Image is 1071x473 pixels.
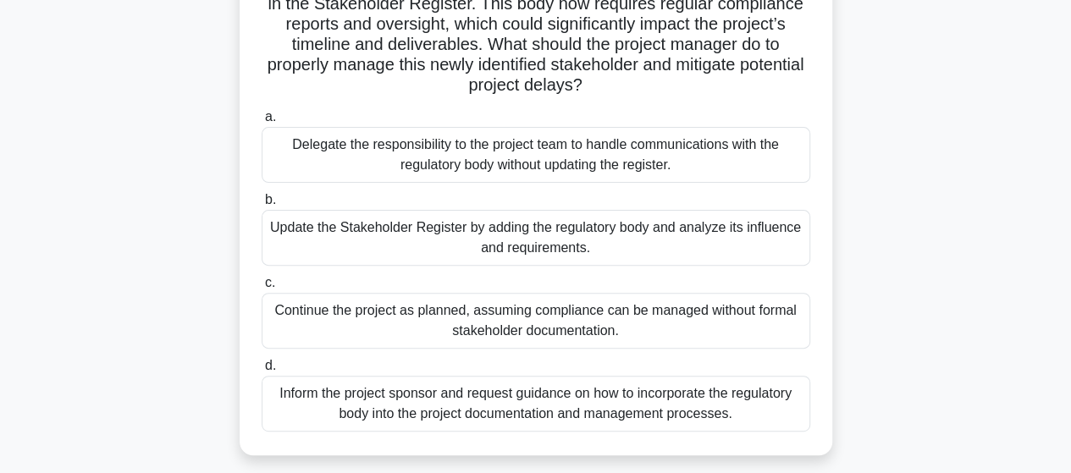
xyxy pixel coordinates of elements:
div: Delegate the responsibility to the project team to handle communications with the regulatory body... [262,127,810,183]
div: Inform the project sponsor and request guidance on how to incorporate the regulatory body into th... [262,376,810,432]
span: c. [265,275,275,289]
span: b. [265,192,276,206]
span: a. [265,109,276,124]
span: d. [265,358,276,372]
div: Continue the project as planned, assuming compliance can be managed without formal stakeholder do... [262,293,810,349]
div: Update the Stakeholder Register by adding the regulatory body and analyze its influence and requi... [262,210,810,266]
